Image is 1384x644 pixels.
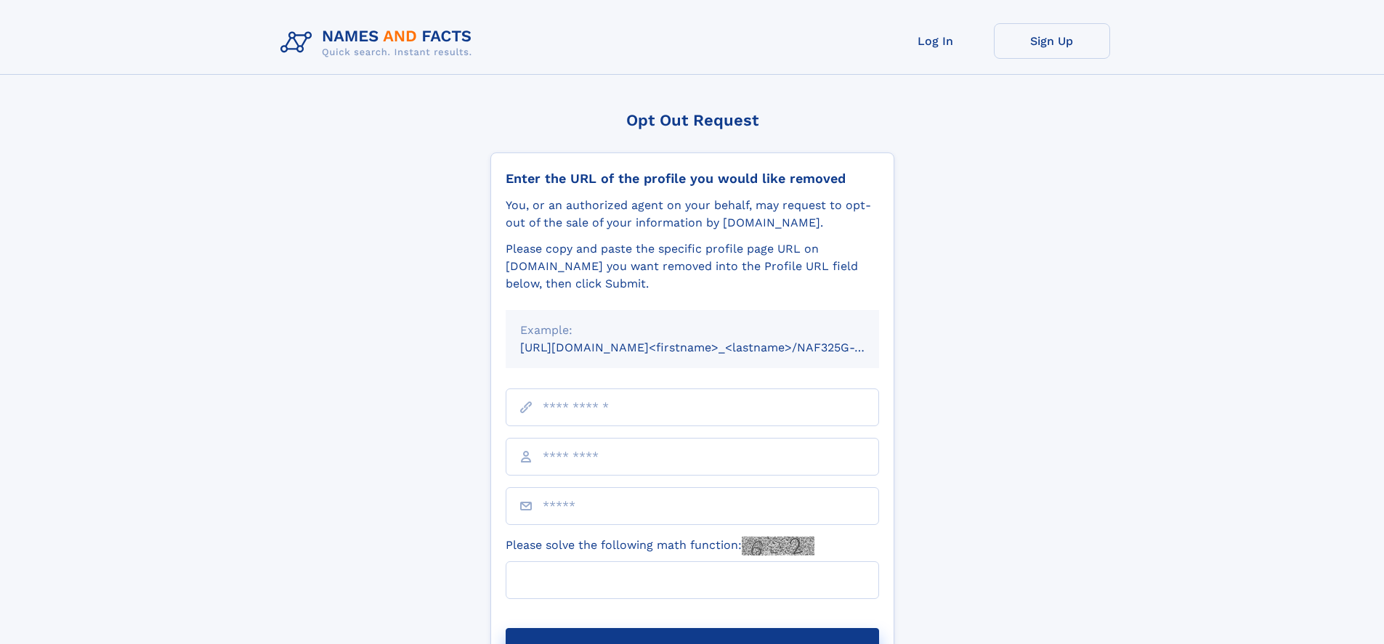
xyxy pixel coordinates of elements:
[520,341,907,354] small: [URL][DOMAIN_NAME]<firstname>_<lastname>/NAF325G-xxxxxxxx
[506,171,879,187] div: Enter the URL of the profile you would like removed
[490,111,894,129] div: Opt Out Request
[506,197,879,232] div: You, or an authorized agent on your behalf, may request to opt-out of the sale of your informatio...
[506,240,879,293] div: Please copy and paste the specific profile page URL on [DOMAIN_NAME] you want removed into the Pr...
[506,537,814,555] label: Please solve the following math function:
[275,23,484,62] img: Logo Names and Facts
[878,23,994,59] a: Log In
[520,322,865,339] div: Example:
[994,23,1110,59] a: Sign Up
